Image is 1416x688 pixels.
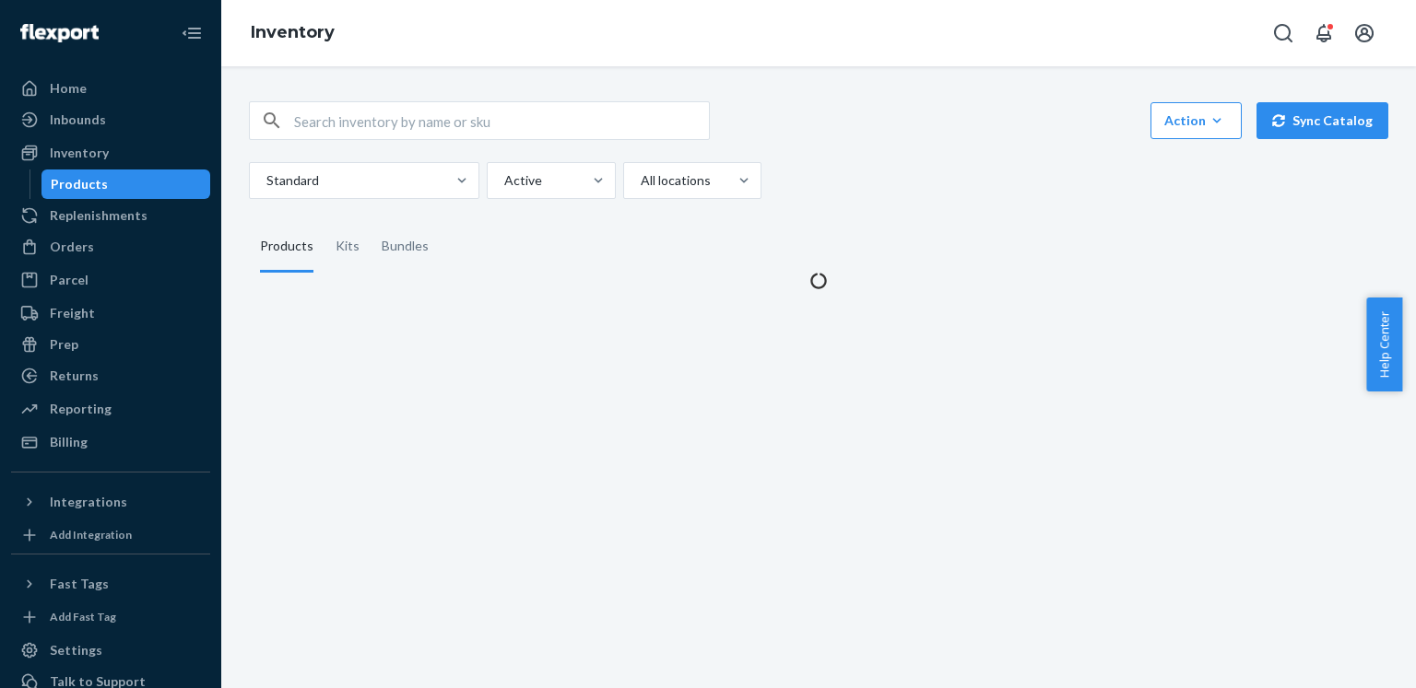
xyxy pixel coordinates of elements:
a: Freight [11,298,210,328]
button: Action [1150,102,1242,139]
a: Inventory [11,138,210,168]
a: Parcel [11,265,210,295]
div: Settings [50,641,102,659]
a: Billing [11,427,210,457]
img: Flexport logo [20,24,99,42]
a: Add Integration [11,524,210,546]
button: Help Center [1366,297,1402,391]
div: Freight [50,304,95,322]
input: Search inventory by name or sku [294,102,709,139]
div: Reporting [50,400,112,418]
a: Settings [11,636,210,665]
div: Replenishments [50,206,147,225]
a: Reporting [11,394,210,424]
div: Integrations [50,493,127,511]
div: Products [260,221,313,273]
a: Add Fast Tag [11,606,210,628]
div: Orders [50,238,94,256]
div: Bundles [382,221,429,273]
div: Billing [50,433,88,451]
div: Fast Tags [50,575,109,593]
div: Add Fast Tag [50,609,116,624]
ol: breadcrumbs [236,6,349,60]
a: Inbounds [11,105,210,134]
input: Standard [265,171,266,190]
input: Active [502,171,504,190]
a: Products [41,169,211,199]
div: Products [51,175,108,193]
a: Returns [11,361,210,391]
div: Action [1164,111,1228,130]
button: Open account menu [1346,15,1383,52]
button: Sync Catalog [1257,102,1388,139]
div: Prep [50,335,78,354]
a: Home [11,74,210,103]
div: Home [50,79,87,98]
a: Inventory [251,22,335,42]
div: Add Integration [50,527,132,542]
div: Returns [50,367,99,385]
input: All locations [639,171,641,190]
div: Inventory [50,144,109,162]
div: Inbounds [50,111,106,129]
button: Fast Tags [11,569,210,599]
button: Open Search Box [1265,15,1302,52]
div: Kits [336,221,360,273]
a: Prep [11,330,210,359]
a: Replenishments [11,201,210,230]
button: Close Navigation [173,15,210,52]
button: Open notifications [1305,15,1342,52]
a: Orders [11,232,210,262]
button: Integrations [11,487,210,517]
div: Parcel [50,271,88,289]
